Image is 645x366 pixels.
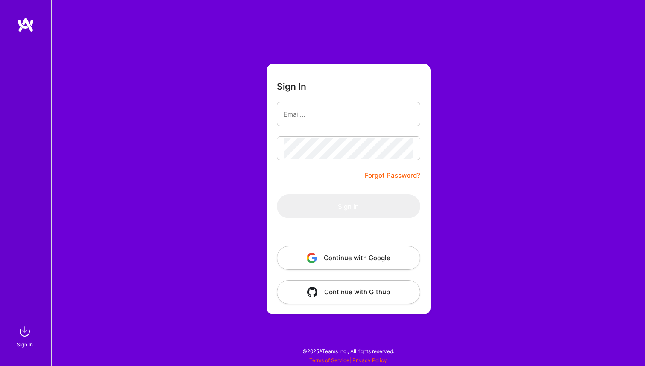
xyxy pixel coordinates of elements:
[277,246,420,270] button: Continue with Google
[309,357,387,363] span: |
[365,170,420,181] a: Forgot Password?
[277,194,420,218] button: Sign In
[352,357,387,363] a: Privacy Policy
[16,323,33,340] img: sign in
[17,17,34,32] img: logo
[307,287,317,297] img: icon
[277,280,420,304] button: Continue with Github
[51,340,645,362] div: © 2025 ATeams Inc., All rights reserved.
[309,357,349,363] a: Terms of Service
[18,323,33,349] a: sign inSign In
[17,340,33,349] div: Sign In
[277,81,306,92] h3: Sign In
[307,253,317,263] img: icon
[284,103,413,125] input: Email...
